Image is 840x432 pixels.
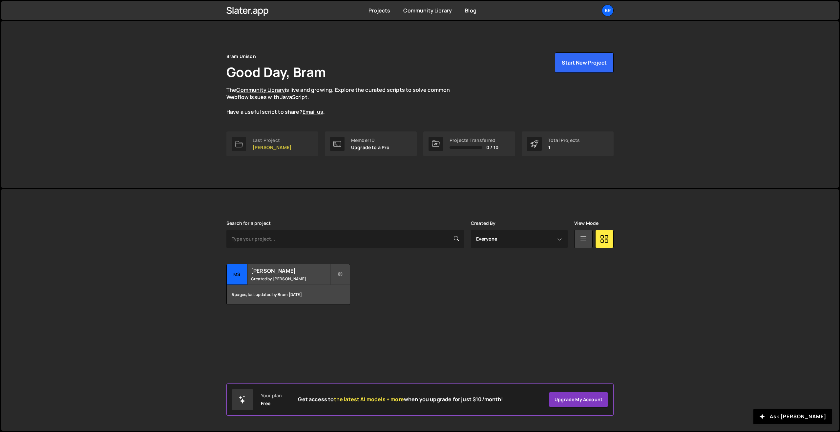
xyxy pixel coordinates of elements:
[351,138,390,143] div: Member ID
[351,145,390,150] p: Upgrade to a Pro
[471,221,496,226] label: Created By
[303,108,323,115] a: Email us
[226,63,326,81] h1: Good Day, Bram
[298,396,503,403] h2: Get access to when you upgrade for just $10/month!
[261,393,282,398] div: Your plan
[486,145,498,150] span: 0 / 10
[450,138,498,143] div: Projects Transferred
[548,145,580,150] p: 1
[226,86,463,116] p: The is live and growing. Explore the curated scripts to solve common Webflow issues with JavaScri...
[465,7,476,14] a: Blog
[261,401,271,406] div: Free
[226,131,318,156] a: Last Project [PERSON_NAME]
[227,264,247,285] div: MS
[226,230,464,248] input: Type your project...
[251,267,330,274] h2: [PERSON_NAME]
[574,221,598,226] label: View Mode
[368,7,390,14] a: Projects
[602,5,614,16] a: Br
[227,285,350,304] div: 5 pages, last updated by Bram [DATE]
[549,392,608,407] a: Upgrade my account
[548,138,580,143] div: Total Projects
[236,86,285,93] a: Community Library
[334,396,404,403] span: the latest AI models + more
[251,276,330,282] small: Created by [PERSON_NAME]
[555,52,614,73] button: Start New Project
[226,221,271,226] label: Search for a project
[753,409,832,424] button: Ask [PERSON_NAME]
[226,52,256,60] div: Bram Unison
[403,7,452,14] a: Community Library
[226,264,350,305] a: MS [PERSON_NAME] Created by [PERSON_NAME] 5 pages, last updated by Bram [DATE]
[253,138,291,143] div: Last Project
[253,145,291,150] p: [PERSON_NAME]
